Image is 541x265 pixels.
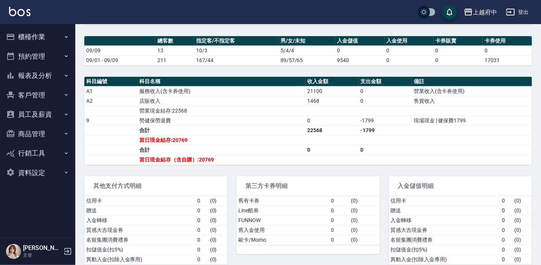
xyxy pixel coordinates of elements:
img: Logo [9,7,30,16]
td: 0 [195,245,208,254]
th: 收入金額 [305,77,359,87]
td: 質感大吉現金券 [389,225,500,235]
td: ( 0 ) [208,235,228,245]
td: -1799 [359,116,412,125]
td: 0 [329,196,349,206]
td: 0 [195,225,208,235]
button: 報表及分析 [3,66,72,85]
td: 信用卡 [389,196,500,206]
td: 0 [195,254,208,264]
h5: [PERSON_NAME] [23,244,61,252]
td: 0 [384,46,434,55]
td: 名留集團消費禮券 [389,235,500,245]
th: 卡券使用 [483,36,532,46]
td: ( 0 ) [512,254,532,264]
td: 167/44 [194,55,279,65]
td: 贈送 [84,206,195,215]
td: A2 [84,96,138,106]
td: ( 0 ) [208,206,228,215]
td: 異動入金(扣除入金專用) [389,254,500,264]
td: 勞健保勞退費 [138,116,305,125]
td: 0 [195,235,208,245]
td: 1468 [305,96,359,106]
td: 5/4/4 [279,46,335,55]
td: ( 0 ) [512,215,532,225]
button: 客戶管理 [3,85,72,105]
td: 0 [305,116,359,125]
table: a dense table [236,196,379,245]
td: 扣儲值金(扣5%) [389,245,500,254]
table: a dense table [84,77,532,165]
th: 入金使用 [384,36,434,46]
td: 贈送 [389,206,500,215]
table: a dense table [389,196,532,265]
td: FUNNOW [236,215,329,225]
td: 0 [500,254,512,264]
td: ( 0 ) [349,225,380,235]
td: ( 0 ) [208,215,228,225]
td: 0 [305,145,359,155]
th: 支出金額 [359,77,412,87]
td: 0 [500,215,512,225]
span: 第三方卡券明細 [245,182,370,190]
button: 員工及薪資 [3,105,72,124]
span: 入金儲值明細 [398,182,523,190]
td: 09/01 - 09/09 [84,55,155,65]
th: 卡券販賣 [434,36,483,46]
td: 名留集團消費禮券 [84,235,195,245]
td: 17031 [483,55,532,65]
button: 櫃檯作業 [3,27,72,47]
td: 0 [359,86,412,96]
td: ( 0 ) [512,206,532,215]
td: 舊有卡券 [236,196,329,206]
button: 上越府中 [461,5,500,20]
td: ( 0 ) [349,235,380,245]
td: ( 0 ) [512,245,532,254]
td: 0 [384,55,434,65]
table: a dense table [84,36,532,65]
th: 科目名稱 [138,77,305,87]
td: ( 0 ) [349,215,380,225]
td: 0 [195,206,208,215]
td: 當日現金結存（含自購）:20769 [138,155,305,164]
td: 22568 [305,125,359,135]
td: ( 0 ) [512,196,532,206]
button: 預約管理 [3,47,72,66]
td: 信用卡 [84,196,195,206]
td: 服務收入(含卡券使用) [138,86,305,96]
th: 入金儲值 [335,36,384,46]
td: 質感大吉現金券 [84,225,195,235]
td: 歐卡/Momo [236,235,329,245]
td: 0 [359,145,412,155]
td: 0 [195,196,208,206]
td: 營業現金結存:22568 [138,106,305,116]
td: 舊入金使用 [236,225,329,235]
th: 男/女/未知 [279,36,335,46]
td: 0 [329,235,349,245]
td: 入金轉移 [84,215,195,225]
th: 備註 [412,77,532,87]
td: 9 [84,116,138,125]
td: ( 0 ) [349,206,380,215]
th: 總客數 [155,36,194,46]
td: 合計 [138,145,305,155]
img: Person [6,244,21,259]
td: 異動入金(扣除入金專用) [84,254,195,264]
td: A1 [84,86,138,96]
td: Line酷券 [236,206,329,215]
div: 上越府中 [473,8,497,17]
button: 行銷工具 [3,143,72,163]
td: 0 [329,215,349,225]
td: 0 [335,46,384,55]
button: 資料設定 [3,163,72,183]
td: 店販收入 [138,96,305,106]
td: ( 0 ) [512,235,532,245]
th: 科目編號 [84,77,138,87]
td: 0 [500,196,512,206]
td: 9540 [335,55,384,65]
td: 0 [500,235,512,245]
td: 當日現金結存:20769 [138,135,305,145]
table: a dense table [84,196,227,265]
td: ( 0 ) [208,225,228,235]
p: 主管 [23,252,61,259]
